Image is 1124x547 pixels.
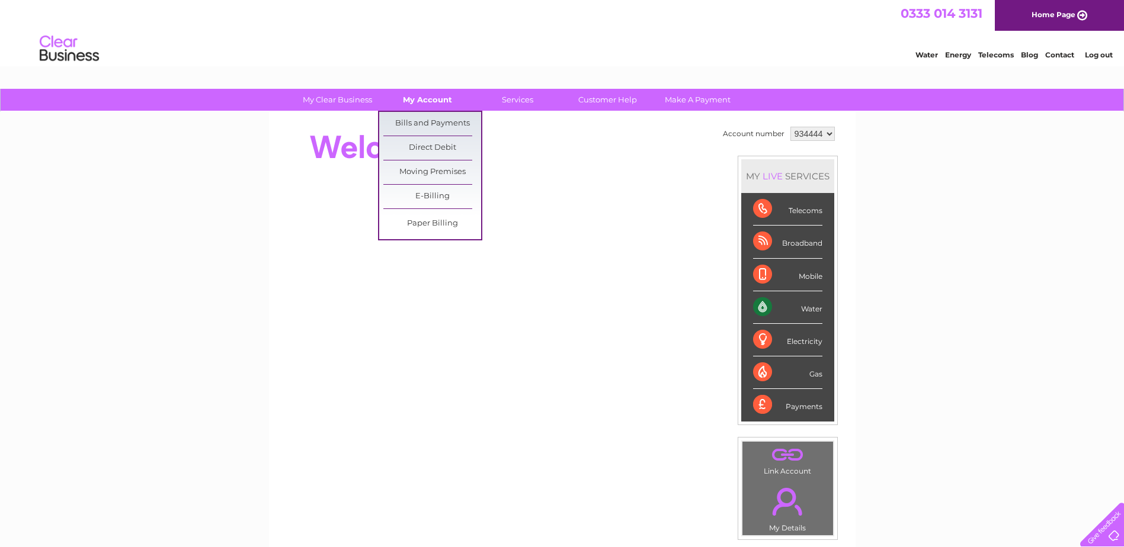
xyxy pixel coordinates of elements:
[383,112,481,136] a: Bills and Payments
[760,170,785,182] div: LIVE
[945,50,971,59] a: Energy
[383,160,481,184] a: Moving Premises
[753,389,822,421] div: Payments
[283,7,843,57] div: Clear Business is a trading name of Verastar Limited (registered in [GEOGRAPHIC_DATA] No. 3667643...
[742,478,834,536] td: My Details
[379,89,476,111] a: My Account
[649,89,747,111] a: Make A Payment
[745,481,830,522] a: .
[753,291,822,324] div: Water
[753,356,822,389] div: Gas
[915,50,938,59] a: Water
[753,226,822,258] div: Broadband
[753,324,822,356] div: Electricity
[1085,50,1113,59] a: Log out
[383,185,481,208] a: E-Billing
[753,259,822,291] div: Mobile
[753,193,822,226] div: Telecoms
[469,89,566,111] a: Services
[1021,50,1038,59] a: Blog
[741,159,834,193] div: MY SERVICES
[720,124,787,144] td: Account number
[978,50,1014,59] a: Telecoms
[745,445,830,465] a: .
[383,136,481,160] a: Direct Debit
[901,6,982,21] a: 0333 014 3131
[289,89,386,111] a: My Clear Business
[559,89,657,111] a: Customer Help
[39,31,100,67] img: logo.png
[742,441,834,478] td: Link Account
[383,212,481,236] a: Paper Billing
[1045,50,1074,59] a: Contact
